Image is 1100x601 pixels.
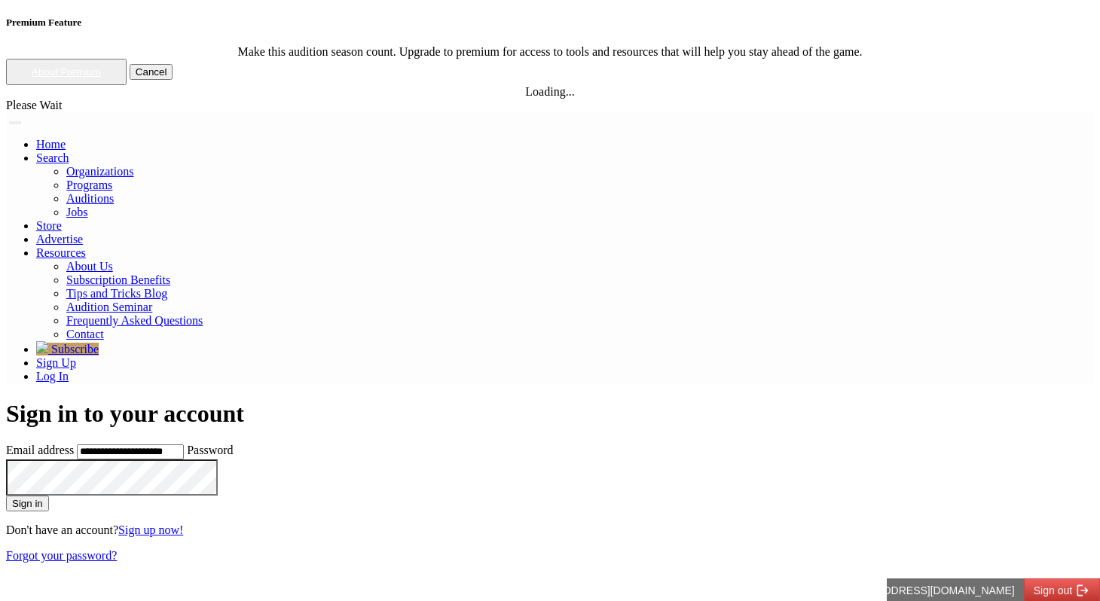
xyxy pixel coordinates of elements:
[36,341,48,353] img: gem.svg
[36,246,86,259] a: Resources
[66,300,152,313] a: Audition Seminar
[66,287,167,300] a: Tips and Tricks Blog
[36,370,69,383] a: Log In
[36,233,83,246] a: Advertise
[66,260,113,273] a: About Us
[66,314,203,327] a: Frequently Asked Questions
[147,6,185,18] span: Sign out
[36,356,76,369] a: Sign Up
[66,178,112,191] a: Programs
[36,260,1094,341] ul: Resources
[6,549,117,562] a: Forgot your password?
[36,138,66,151] a: Home
[66,206,87,218] a: Jobs
[36,219,62,232] a: Store
[66,328,104,340] a: Contact
[36,151,69,164] a: Search
[118,523,183,536] a: Sign up now!
[36,165,1094,219] ul: Resources
[66,192,114,205] a: Auditions
[36,343,99,355] a: Subscribe
[66,273,170,286] a: Subscription Benefits
[187,444,233,456] label: Password
[51,343,99,355] span: Subscribe
[6,496,49,511] button: Sign in
[9,121,21,124] button: Toggle navigation
[6,444,74,456] label: Email address
[6,400,1094,428] h1: Sign in to your account
[525,85,574,98] span: Loading...
[6,523,1094,537] p: Don't have an account?
[6,17,1094,29] h5: Premium Feature
[130,64,173,80] button: Cancel
[66,165,133,178] a: Organizations
[32,66,101,78] a: About Premium
[6,99,1094,112] div: Please Wait
[6,45,1094,59] div: Make this audition season count. Upgrade to premium for access to tools and resources that will h...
